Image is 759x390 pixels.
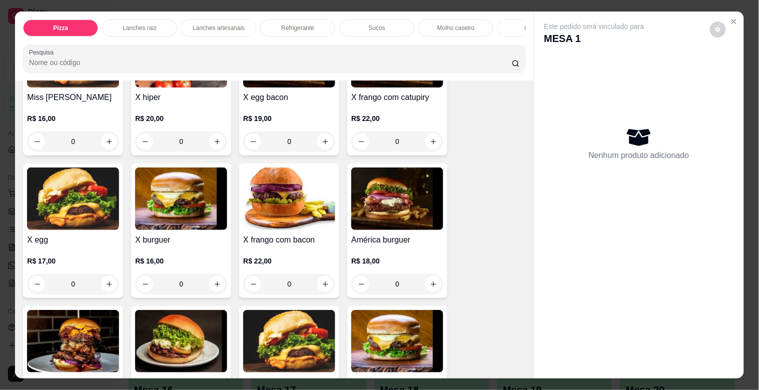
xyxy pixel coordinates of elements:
[351,91,443,103] h4: X frango com catupiry
[243,113,335,123] p: R$ 19,00
[135,256,227,266] p: R$ 16,00
[351,376,443,388] h4: Américana
[135,167,227,230] img: product-image
[243,256,335,266] p: R$ 22,00
[53,24,68,32] p: Pizza
[351,113,443,123] p: R$ 22,00
[29,57,512,67] input: Pesquisa
[351,167,443,230] img: product-image
[27,256,119,266] p: R$ 17,00
[351,256,443,266] p: R$ 18,00
[135,234,227,246] h4: X burguer
[243,234,335,246] h4: X frango com bacon
[243,376,335,388] h4: X bacon
[710,21,726,37] button: decrease-product-quantity
[243,310,335,372] img: product-image
[27,113,119,123] p: R$ 16,00
[27,91,119,103] h4: Miss [PERSON_NAME]
[135,113,227,123] p: R$ 20,00
[369,24,385,32] p: Sucos
[193,24,245,32] p: Lanches artesanais
[351,310,443,372] img: product-image
[726,13,742,29] button: Close
[243,167,335,230] img: product-image
[135,310,227,372] img: product-image
[29,48,57,56] label: Pesquisa
[544,21,644,31] p: Este pedido será vinculado para
[437,24,475,32] p: Molho caseiro
[135,91,227,103] h4: X hiper
[525,24,545,32] p: Cerveja
[27,167,119,230] img: product-image
[243,91,335,103] h4: X egg bacon
[27,234,119,246] h4: X egg
[123,24,157,32] p: Lanches raiz
[351,234,443,246] h4: América burguer
[135,376,227,388] h4: X calabresa
[544,31,644,45] p: MESA 1
[281,24,314,32] p: Refrigerante
[27,376,119,388] h4: X tudo
[27,310,119,372] img: product-image
[589,149,689,161] p: Nenhum produto adicionado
